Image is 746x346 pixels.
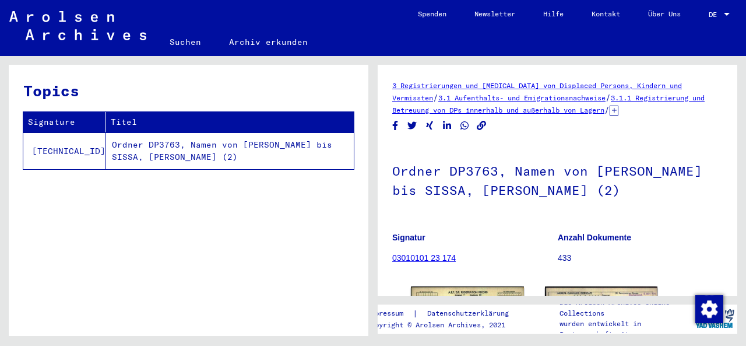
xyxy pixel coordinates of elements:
img: yv_logo.png [693,304,737,333]
span: DE [709,11,722,19]
a: Datenschutzerklärung [418,307,523,320]
p: Copyright © Arolsen Archives, 2021 [367,320,523,330]
a: 03010101 23 174 [392,253,456,263]
button: Share on Facebook [389,118,402,133]
button: Share on WhatsApp [459,118,471,133]
th: Signature [23,112,106,132]
span: / [606,92,611,103]
button: Share on Twitter [406,118,418,133]
button: Share on Xing [424,118,436,133]
button: Share on LinkedIn [441,118,453,133]
p: Die Arolsen Archives Online-Collections [559,298,692,319]
a: Impressum [367,307,413,320]
a: 3.1 Aufenthalts- und Emigrationsnachweise [438,93,606,102]
div: | [367,307,523,320]
td: Ordner DP3763, Namen von [PERSON_NAME] bis SISSA, [PERSON_NAME] (2) [106,132,354,169]
h3: Topics [23,79,353,102]
p: wurden entwickelt in Partnerschaft mit [559,319,692,340]
h1: Ordner DP3763, Namen von [PERSON_NAME] bis SISSA, [PERSON_NAME] (2) [392,144,723,215]
b: Signatur [392,233,425,242]
button: Copy link [476,118,488,133]
th: Titel [106,112,354,132]
img: Arolsen_neg.svg [9,11,146,40]
a: 3 Registrierungen und [MEDICAL_DATA] von Displaced Persons, Kindern und Vermissten [392,81,682,102]
span: / [604,104,610,115]
p: 433 [558,252,723,264]
img: Zustimmung ändern [695,295,723,323]
td: [TECHNICAL_ID] [23,132,106,169]
a: Suchen [156,28,215,56]
a: Archiv erkunden [215,28,322,56]
b: Anzahl Dokumente [558,233,631,242]
span: / [433,92,438,103]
